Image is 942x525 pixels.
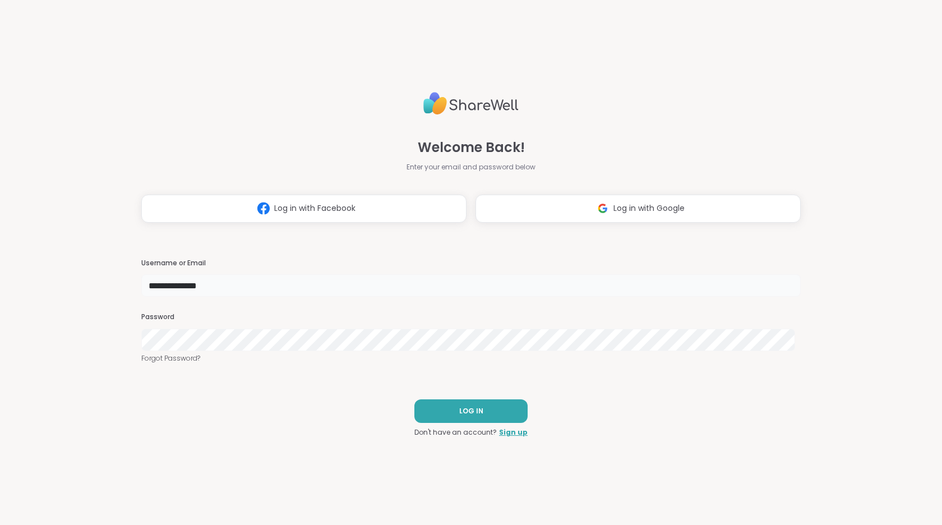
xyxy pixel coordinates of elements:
[499,427,528,437] a: Sign up
[418,137,525,158] span: Welcome Back!
[141,353,801,363] a: Forgot Password?
[414,427,497,437] span: Don't have an account?
[592,198,613,219] img: ShareWell Logomark
[414,399,528,423] button: LOG IN
[141,259,801,268] h3: Username or Email
[459,406,483,416] span: LOG IN
[253,198,274,219] img: ShareWell Logomark
[141,312,801,322] h3: Password
[423,87,519,119] img: ShareWell Logo
[274,202,355,214] span: Log in with Facebook
[613,202,685,214] span: Log in with Google
[141,195,467,223] button: Log in with Facebook
[407,162,535,172] span: Enter your email and password below
[475,195,801,223] button: Log in with Google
